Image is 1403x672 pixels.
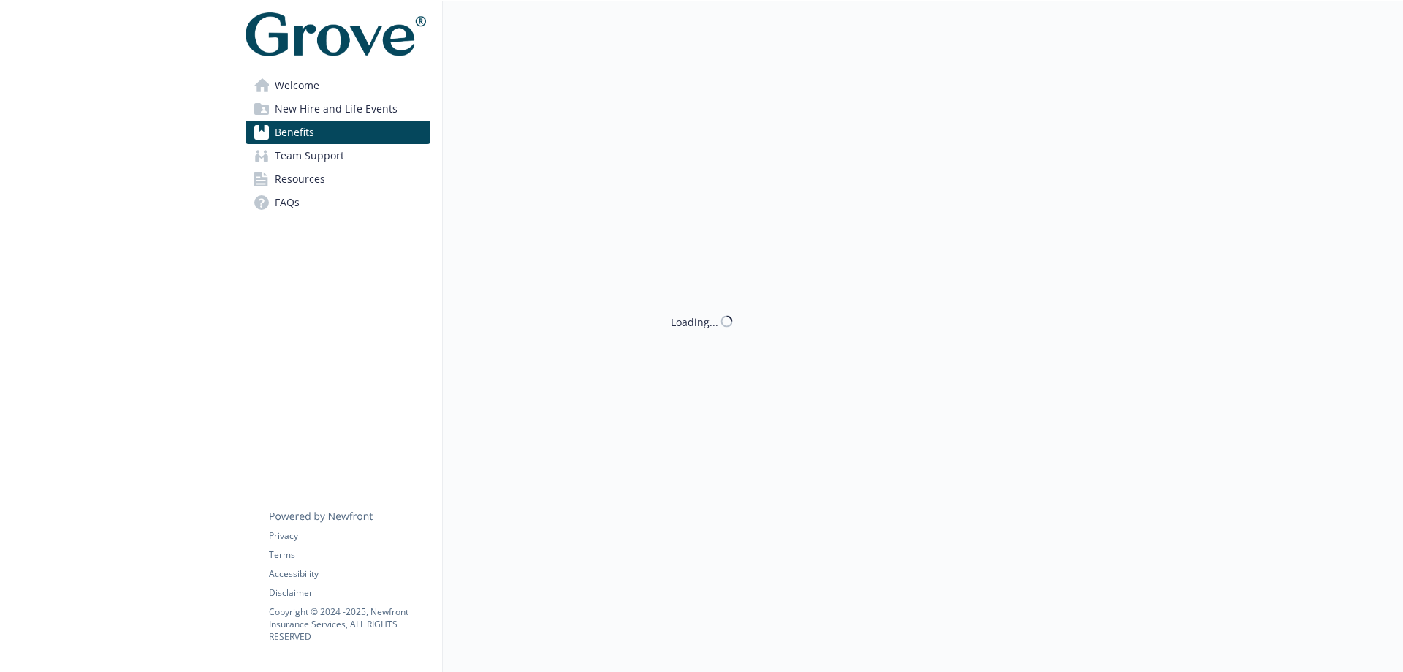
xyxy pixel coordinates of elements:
[246,191,430,214] a: FAQs
[275,144,344,167] span: Team Support
[269,586,430,600] a: Disclaimer
[246,97,430,121] a: New Hire and Life Events
[275,121,314,144] span: Benefits
[269,605,430,643] p: Copyright © 2024 - 2025 , Newfront Insurance Services, ALL RIGHTS RESERVED
[269,567,430,581] a: Accessibility
[246,121,430,144] a: Benefits
[246,167,430,191] a: Resources
[246,144,430,167] a: Team Support
[275,74,319,97] span: Welcome
[671,314,718,329] div: Loading...
[275,167,325,191] span: Resources
[269,548,430,562] a: Terms
[269,529,430,543] a: Privacy
[246,74,430,97] a: Welcome
[275,97,398,121] span: New Hire and Life Events
[275,191,300,214] span: FAQs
